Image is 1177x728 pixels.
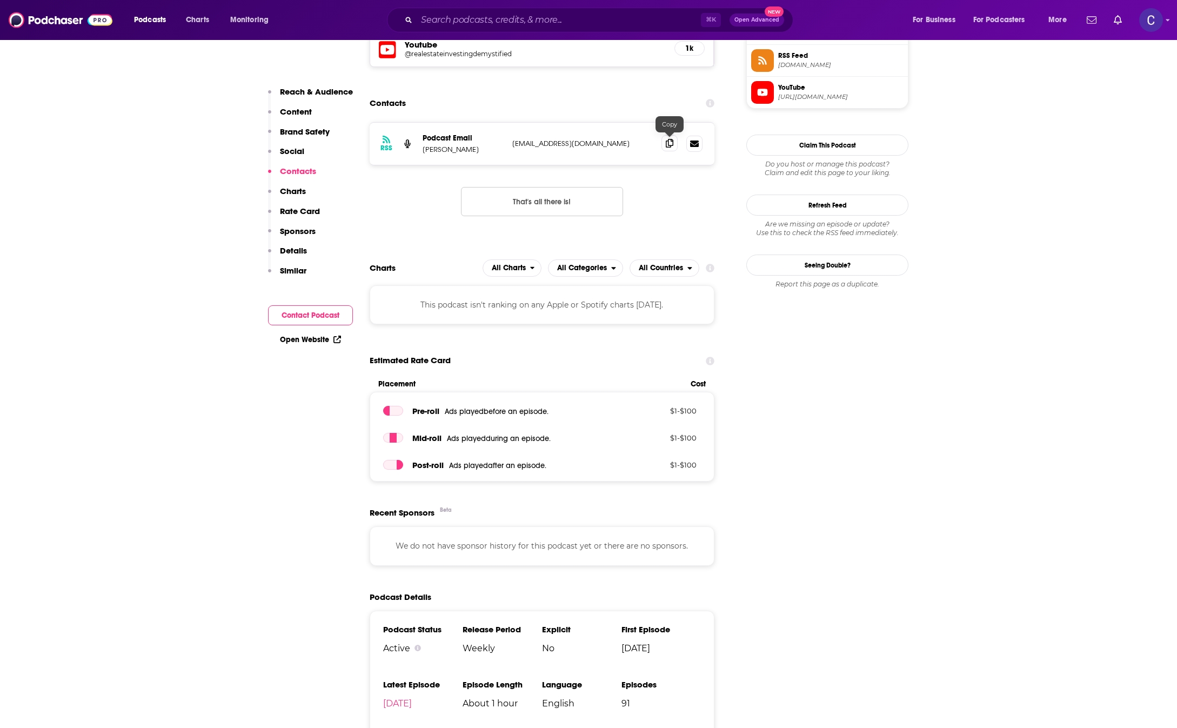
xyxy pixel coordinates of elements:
[268,126,330,146] button: Brand Safety
[730,14,784,26] button: Open AdvancedNew
[383,624,463,635] h3: Podcast Status
[370,507,434,518] span: Recent Sponsors
[548,259,623,277] h2: Categories
[913,12,955,28] span: For Business
[223,11,283,29] button: open menu
[626,433,697,442] p: $ 1 - $ 100
[405,50,578,58] h5: @realestateinvestingdemystified
[746,160,908,177] div: Claim and edit this page to your liking.
[370,93,406,113] h2: Contacts
[621,698,701,709] span: 91
[449,461,546,470] span: Ads played after an episode .
[1082,11,1101,29] a: Show notifications dropdown
[630,259,699,277] h2: Countries
[778,83,904,92] span: YouTube
[746,255,908,276] a: Seeing Double?
[447,434,551,443] span: Ads played during an episode .
[134,12,166,28] span: Podcasts
[423,133,504,143] p: Podcast Email
[701,13,721,27] span: ⌘ K
[973,12,1025,28] span: For Podcasters
[626,460,697,469] p: $ 1 - $ 100
[280,106,312,117] p: Content
[280,335,341,344] a: Open Website
[463,624,542,635] h3: Release Period
[412,406,439,416] span: Pre -roll
[30,17,53,26] div: v 4.0.25
[412,460,444,470] span: Post -roll
[778,61,904,69] span: feeds.podetize.com
[268,305,353,325] button: Contact Podcast
[280,245,307,256] p: Details
[412,433,442,443] span: Mid -roll
[463,643,542,653] span: Weekly
[405,39,666,50] h5: Youtube
[186,12,209,28] span: Charts
[492,264,526,272] span: All Charts
[370,285,714,324] div: This podcast isn't ranking on any Apple or Spotify charts [DATE].
[621,643,701,653] span: [DATE]
[417,11,701,29] input: Search podcasts, credits, & more...
[746,280,908,289] div: Report this page as a duplicate.
[383,698,412,709] a: [DATE]
[548,259,623,277] button: open menu
[691,379,706,389] span: Cost
[41,64,97,71] div: Domain Overview
[29,63,38,71] img: tab_domain_overview_orange.svg
[966,11,1041,29] button: open menu
[463,698,542,709] span: About 1 hour
[268,166,316,186] button: Contacts
[1109,11,1126,29] a: Show notifications dropdown
[1139,8,1163,32] button: Show profile menu
[461,187,623,216] button: Nothing here.
[440,506,452,513] div: Beta
[383,540,701,552] p: We do not have sponsor history for this podcast yet or there are no sponsors.
[483,259,542,277] h2: Platforms
[542,698,621,709] span: English
[557,264,607,272] span: All Categories
[542,679,621,690] h3: Language
[17,17,26,26] img: logo_orange.svg
[108,63,116,71] img: tab_keywords_by_traffic_grey.svg
[746,160,908,169] span: Do you host or manage this podcast?
[280,226,316,236] p: Sponsors
[179,11,216,29] a: Charts
[656,116,684,132] div: Copy
[751,81,904,104] a: YouTube[URL][DOMAIN_NAME]
[268,206,320,226] button: Rate Card
[280,146,304,156] p: Social
[1041,11,1080,29] button: open menu
[621,624,701,635] h3: First Episode
[626,406,697,415] p: $ 1 - $ 100
[778,93,904,101] span: https://www.youtube.com/@realestateinvestingdemystified
[542,643,621,653] span: No
[9,10,112,30] img: Podchaser - Follow, Share and Rate Podcasts
[405,50,666,58] a: @realestateinvestingdemystified
[268,86,353,106] button: Reach & Audience
[639,264,683,272] span: All Countries
[280,186,306,196] p: Charts
[630,259,699,277] button: open menu
[1048,12,1067,28] span: More
[734,17,779,23] span: Open Advanced
[542,624,621,635] h3: Explicit
[28,28,119,37] div: Domain: [DOMAIN_NAME]
[1139,8,1163,32] span: Logged in as publicityxxtina
[905,11,969,29] button: open menu
[280,206,320,216] p: Rate Card
[370,592,431,602] h2: Podcast Details
[280,265,306,276] p: Similar
[126,11,180,29] button: open menu
[423,145,504,154] p: [PERSON_NAME]
[280,126,330,137] p: Brand Safety
[751,49,904,72] a: RSS Feed[DOMAIN_NAME]
[268,106,312,126] button: Content
[378,379,681,389] span: Placement
[684,44,695,53] h5: 1k
[383,643,463,653] div: Active
[621,679,701,690] h3: Episodes
[746,195,908,216] button: Refresh Feed
[778,51,904,61] span: RSS Feed
[268,265,306,285] button: Similar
